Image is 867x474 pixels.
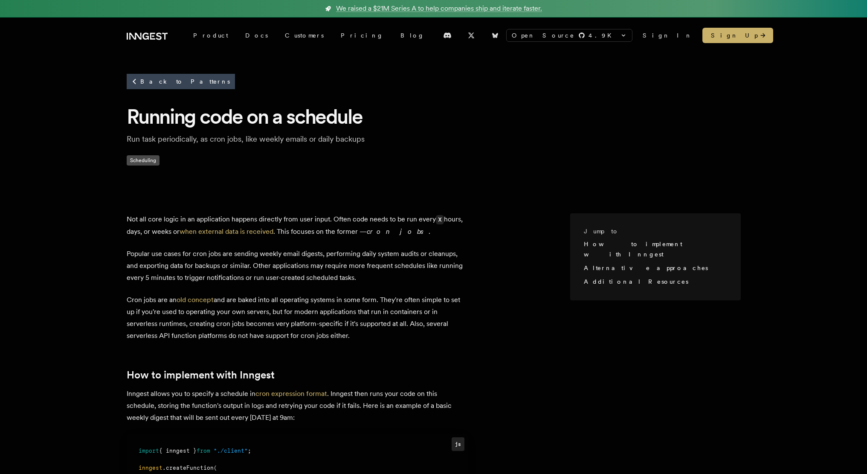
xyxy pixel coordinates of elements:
[214,465,217,471] span: (
[180,227,273,236] a: when external data is received
[127,369,468,381] h2: How to implement with Inngest
[584,278,688,285] a: Additional Resources
[127,248,468,284] p: Popular use cases for cron jobs are sending weekly email digests, performing daily system audits ...
[486,29,505,42] a: Bluesky
[512,31,575,40] span: Open Source
[127,294,468,342] p: Cron jobs are an and are baked into all operating systems in some form. They're often simple to s...
[276,28,332,43] a: Customers
[584,265,708,271] a: Alternative approaches
[127,133,400,145] p: Run task periodically, as cron jobs, like weekly emails or daily backups
[702,28,773,43] a: Sign Up
[584,227,720,236] h3: Jump to
[162,465,214,471] span: .createFunction
[237,28,276,43] a: Docs
[643,31,692,40] a: Sign In
[139,465,162,471] span: inngest
[438,29,457,42] a: Discord
[255,390,327,398] a: cron expression format
[392,28,433,43] a: Blog
[462,29,481,42] a: X
[127,103,741,130] h1: Running code on a schedule
[127,74,235,89] a: Back to Patterns
[452,437,464,451] div: js
[177,296,214,304] a: old concept
[589,31,617,40] span: 4.9 K
[214,448,248,454] span: "./client"
[127,388,468,424] p: Inngest allows you to specify a schedule in . Inngest then runs your code on this schedule, stori...
[332,28,392,43] a: Pricing
[584,241,682,258] a: How to implement with Inngest
[127,155,159,166] span: Scheduling
[185,28,237,43] div: Product
[367,227,429,236] em: cron jobs
[336,3,542,14] span: We raised a $21M Series A to help companies ship and iterate faster.
[159,448,197,454] span: { inngest }
[139,448,159,454] span: import
[436,215,444,224] code: X
[197,448,210,454] span: from
[248,448,251,454] span: ;
[127,213,468,238] p: Not all core logic in an application happens directly from user input. Often code needs to be run...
